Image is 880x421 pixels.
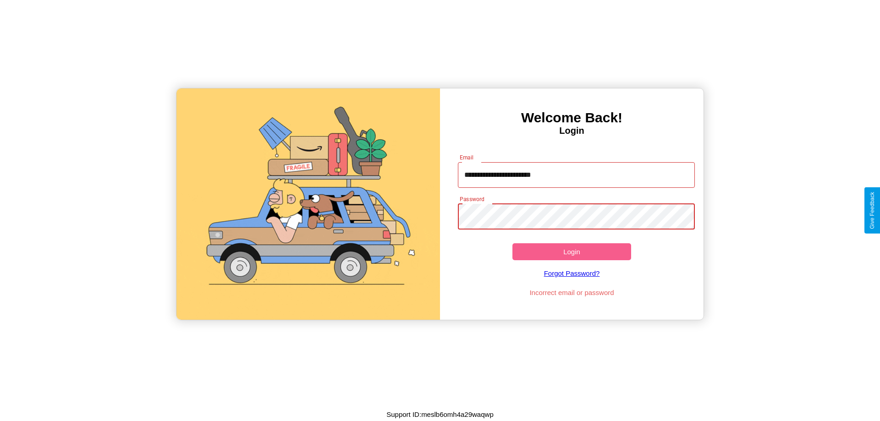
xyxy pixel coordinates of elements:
h3: Welcome Back! [440,110,704,126]
label: Email [460,153,474,161]
h4: Login [440,126,704,136]
div: Give Feedback [869,192,875,229]
p: Incorrect email or password [453,286,691,299]
p: Support ID: meslb6omh4a29waqwp [386,408,493,421]
label: Password [460,195,484,203]
img: gif [176,88,440,320]
a: Forgot Password? [453,260,691,286]
button: Login [512,243,631,260]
